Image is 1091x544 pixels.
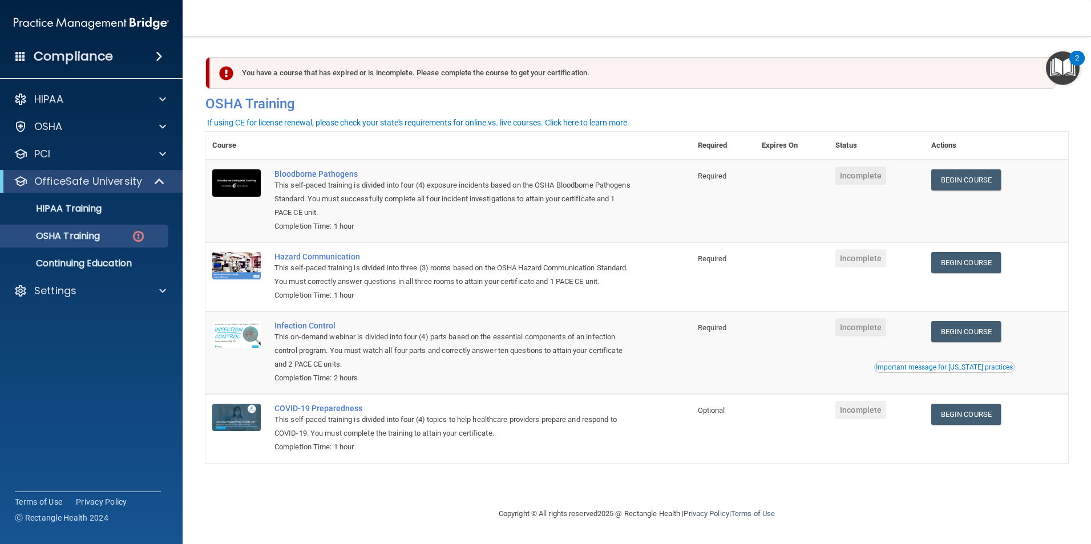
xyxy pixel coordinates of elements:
[274,413,634,440] div: This self-paced training is divided into four (4) topics to help healthcare providers prepare and...
[274,289,634,302] div: Completion Time: 1 hour
[274,330,634,371] div: This on-demand webinar is divided into four (4) parts based on the essential components of an inf...
[698,323,727,332] span: Required
[274,220,634,233] div: Completion Time: 1 hour
[34,147,50,161] p: PCI
[835,167,886,185] span: Incomplete
[7,230,100,242] p: OSHA Training
[205,96,1068,112] h4: OSHA Training
[274,321,634,330] a: Infection Control
[14,147,166,161] a: PCI
[14,120,166,133] a: OSHA
[931,252,1001,273] a: Begin Course
[835,249,886,267] span: Incomplete
[34,284,76,298] p: Settings
[698,406,725,415] span: Optional
[7,258,163,269] p: Continuing Education
[205,132,268,160] th: Course
[876,364,1013,371] div: Important message for [US_STATE] practices
[207,119,629,127] div: If using CE for license renewal, please check your state's requirements for online vs. live cours...
[7,203,102,214] p: HIPAA Training
[34,92,63,106] p: HIPAA
[14,174,165,188] a: OfficeSafe University
[34,48,113,64] h4: Compliance
[755,132,829,160] th: Expires On
[205,117,631,128] button: If using CE for license renewal, please check your state's requirements for online vs. live cours...
[1046,51,1080,85] button: Open Resource Center, 2 new notifications
[274,404,634,413] a: COVID-19 Preparedness
[274,261,634,289] div: This self-paced training is divided into three (3) rooms based on the OSHA Hazard Communication S...
[698,254,727,263] span: Required
[835,318,886,336] span: Incomplete
[931,321,1001,342] a: Begin Course
[731,509,775,518] a: Terms of Use
[894,463,1077,509] iframe: Drift Widget Chat Controller
[34,174,142,188] p: OfficeSafe University
[76,496,127,508] a: Privacy Policy
[15,496,62,508] a: Terms of Use
[219,66,233,80] img: exclamation-circle-solid-danger.72ef9ffc.png
[429,496,845,532] div: Copyright © All rights reserved 2025 @ Rectangle Health | |
[835,401,886,419] span: Incomplete
[1075,58,1079,73] div: 2
[274,169,634,178] a: Bloodborne Pathogens
[924,132,1068,160] th: Actions
[274,440,634,454] div: Completion Time: 1 hour
[14,284,166,298] a: Settings
[274,178,634,220] div: This self-paced training is divided into four (4) exposure incidents based on the OSHA Bloodborne...
[274,371,634,385] div: Completion Time: 2 hours
[698,172,727,180] span: Required
[874,362,1015,373] button: Read this if you are a dental practitioner in the state of CA
[15,512,108,523] span: Ⓒ Rectangle Health 2024
[931,404,1001,425] a: Begin Course
[691,132,755,160] th: Required
[34,120,63,133] p: OSHA
[14,12,169,35] img: PMB logo
[274,252,634,261] a: Hazard Communication
[210,57,1056,89] div: You have a course that has expired or is incomplete. Please complete the course to get your certi...
[829,132,924,160] th: Status
[684,509,729,518] a: Privacy Policy
[931,169,1001,190] a: Begin Course
[14,92,166,106] a: HIPAA
[131,229,146,243] img: danger-circle.6113f641.png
